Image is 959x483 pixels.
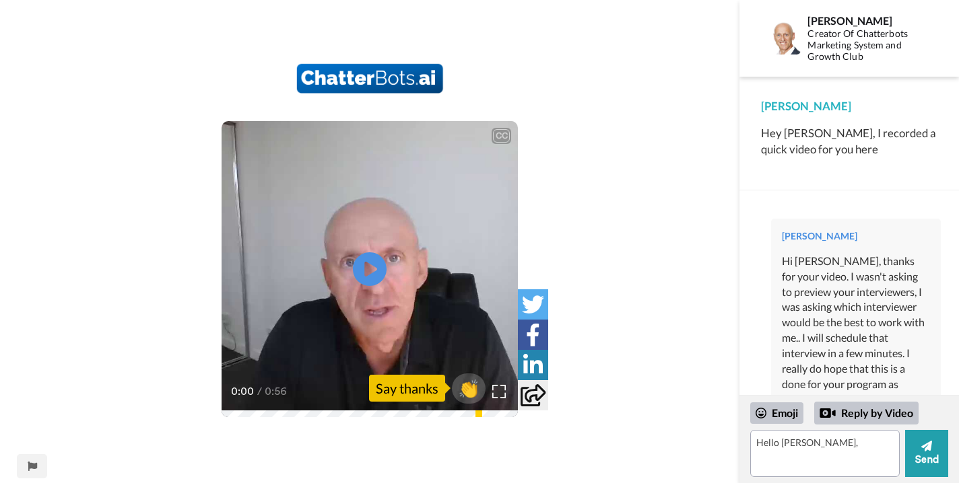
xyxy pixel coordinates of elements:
[492,385,506,398] img: Full screen
[750,430,900,477] textarea: Hello [PERSON_NAME],
[820,405,836,421] div: Reply by Video
[782,229,930,243] div: [PERSON_NAME]
[452,377,486,399] span: 👏
[814,402,919,424] div: Reply by Video
[231,383,255,400] span: 0:00
[807,28,923,62] div: Creator Of Chatterbots Marketing System and Growth Club
[761,98,937,114] div: [PERSON_NAME]
[452,373,486,404] button: 👏
[257,383,262,400] span: /
[761,125,937,157] div: Hey [PERSON_NAME], I recorded a quick video for you here
[750,402,803,424] div: Emoji
[807,14,923,27] div: [PERSON_NAME]
[265,383,288,400] span: 0:56
[905,430,948,477] button: Send
[369,375,445,402] div: Say thanks
[296,63,444,94] img: bd5fce00-7f7c-4d66-9932-3e6b4a2e83de
[768,22,801,54] img: Profile Image
[493,129,510,143] div: CC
